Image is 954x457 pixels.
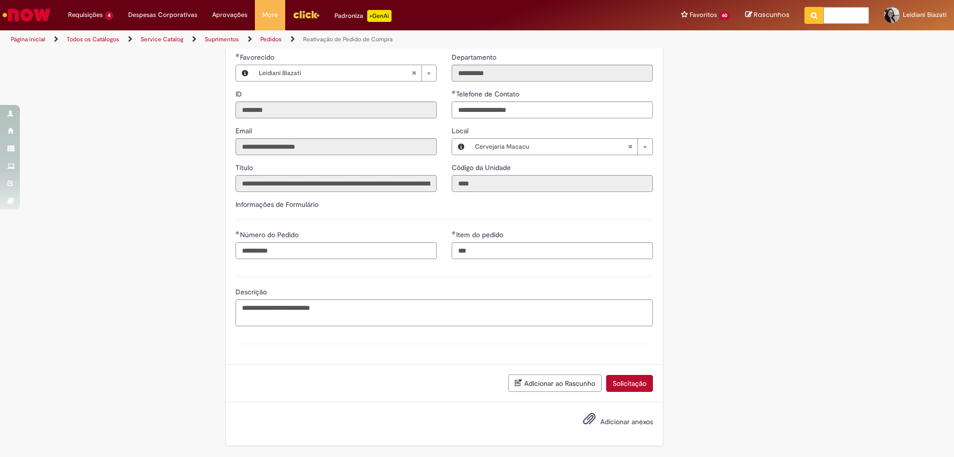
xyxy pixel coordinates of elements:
button: Adicionar anexos [580,410,598,433]
label: Somente leitura - Email [236,126,254,136]
button: Favorecido, Visualizar este registro Leidiani Biazati [236,65,254,81]
span: Leidiani Biazati [903,10,947,19]
input: ID [236,101,437,118]
label: Somente leitura - Código da Unidade [452,163,513,173]
input: Código da Unidade [452,175,653,192]
button: Pesquisar [804,7,824,24]
span: Aprovações [212,10,247,20]
span: 4 [105,11,113,20]
span: Cervejaria Macacu [475,139,628,155]
span: 60 [719,11,730,20]
span: Obrigatório Preenchido [452,231,456,235]
span: Somente leitura - Email [236,126,254,135]
span: Obrigatório Preenchido [236,231,240,235]
abbr: Limpar campo Local [623,139,637,155]
span: Descrição [236,287,269,296]
span: Número do Pedido [240,230,301,239]
button: Adicionar ao Rascunho [508,374,602,392]
label: Somente leitura - Departamento [452,52,498,62]
p: +GenAi [367,10,392,22]
span: Somente leitura - Departamento [452,53,498,62]
span: Item do pedido [456,230,505,239]
label: Somente leitura - ID [236,89,244,99]
label: Informações de Formulário [236,200,318,209]
a: Suprimentos [205,35,239,43]
label: Somente leitura - Título [236,163,255,173]
a: Cervejaria MacacuLimpar campo Local [470,139,652,155]
input: Telefone de Contato [452,101,653,118]
img: click_logo_yellow_360x200.png [293,7,319,22]
input: Departamento [452,65,653,82]
a: Página inicial [11,35,45,43]
a: Leidiani BiazatiLimpar campo Favorecido [254,65,436,81]
ul: Trilhas de página [7,30,629,49]
input: Título [236,175,437,192]
input: Número do Pedido [236,242,437,259]
a: Todos os Catálogos [67,35,119,43]
span: Requisições [68,10,103,20]
span: Local [452,126,471,135]
span: Rascunhos [754,10,790,19]
span: More [262,10,278,20]
span: Necessários - Favorecido [240,53,276,62]
span: Telefone de Contato [456,90,521,98]
button: Solicitação [606,375,653,392]
span: Favoritos [690,10,717,20]
abbr: Limpar campo Favorecido [406,65,421,81]
span: Despesas Corporativas [128,10,197,20]
span: Obrigatório Preenchido [452,90,456,94]
input: Email [236,138,437,155]
span: Leidiani Biazati [259,65,411,81]
span: Obrigatório Preenchido [236,53,240,57]
a: Reativação de Pedido de Compra [303,35,393,43]
div: Padroniza [334,10,392,22]
a: Pedidos [260,35,282,43]
img: ServiceNow [1,5,52,25]
a: Rascunhos [745,10,790,20]
a: Service Catalog [141,35,183,43]
input: Item do pedido [452,242,653,259]
span: Adicionar anexos [600,417,653,426]
textarea: Descrição [236,299,653,326]
span: Somente leitura - ID [236,90,244,98]
button: Local, Visualizar este registro Cervejaria Macacu [452,139,470,155]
